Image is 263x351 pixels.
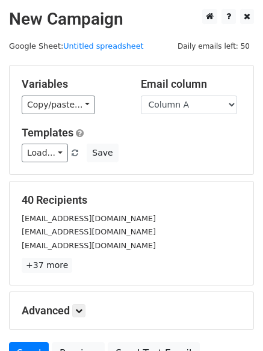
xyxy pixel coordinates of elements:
[22,126,73,139] a: Templates
[87,144,118,162] button: Save
[22,227,156,236] small: [EMAIL_ADDRESS][DOMAIN_NAME]
[63,41,143,50] a: Untitled spreadsheet
[22,194,241,207] h5: 40 Recipients
[141,78,242,91] h5: Email column
[22,241,156,250] small: [EMAIL_ADDRESS][DOMAIN_NAME]
[9,41,144,50] small: Google Sheet:
[22,214,156,223] small: [EMAIL_ADDRESS][DOMAIN_NAME]
[203,293,263,351] iframe: Chat Widget
[22,144,68,162] a: Load...
[173,40,254,53] span: Daily emails left: 50
[22,96,95,114] a: Copy/paste...
[9,9,254,29] h2: New Campaign
[22,304,241,317] h5: Advanced
[22,78,123,91] h5: Variables
[22,258,72,273] a: +37 more
[173,41,254,50] a: Daily emails left: 50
